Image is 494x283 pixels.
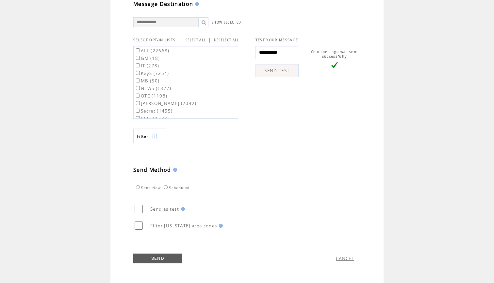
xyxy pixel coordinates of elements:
[135,48,170,54] label: ALL (22668)
[150,223,217,229] span: Filter [US_STATE] area codes
[133,166,171,173] span: Send Method
[135,55,160,61] label: GM (18)
[164,185,168,189] input: Scheduled
[336,256,354,261] a: CANCEL
[136,94,140,97] input: OTC (1108)
[136,71,140,75] input: KeyS (7254)
[331,62,338,68] img: vLarge.png
[133,38,175,42] span: SELECT OPT-IN LISTS
[186,38,206,42] a: SELECT ALL
[135,78,159,84] label: MB (50)
[136,56,140,60] input: GM (18)
[193,2,199,6] img: help.gif
[136,86,140,90] input: NEWS (1877)
[208,37,211,43] span: |
[133,254,182,263] a: SEND
[217,224,223,228] img: help.gif
[134,186,161,190] label: Send Now
[135,108,173,114] label: Secret (1455)
[135,115,169,121] label: STT (11733)
[133,0,193,8] span: Message Destination
[255,64,299,77] a: SEND TEST
[311,49,358,59] span: Your message was sent successfully
[136,185,140,189] input: Send Now
[133,129,166,143] a: Filter
[162,186,189,190] label: Scheduled
[135,70,169,76] label: KeyS (7254)
[214,38,239,42] a: DESELECT ALL
[179,207,185,211] img: help.gif
[135,93,167,99] label: OTC (1108)
[136,109,140,113] input: Secret (1455)
[152,129,158,144] img: filters.png
[135,85,172,91] label: NEWS (1877)
[212,20,241,25] a: SHOW SELECTED
[136,116,140,120] input: STT (11733)
[255,38,298,42] span: TEST YOUR MESSAGE
[137,133,149,139] span: Show filters
[136,101,140,105] input: [PERSON_NAME] (2042)
[136,63,140,67] input: IT (278)
[135,100,197,106] label: [PERSON_NAME] (2042)
[136,48,140,52] input: ALL (22668)
[135,63,159,69] label: IT (278)
[171,168,177,172] img: help.gif
[150,206,179,212] span: Send as test
[136,79,140,82] input: MB (50)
